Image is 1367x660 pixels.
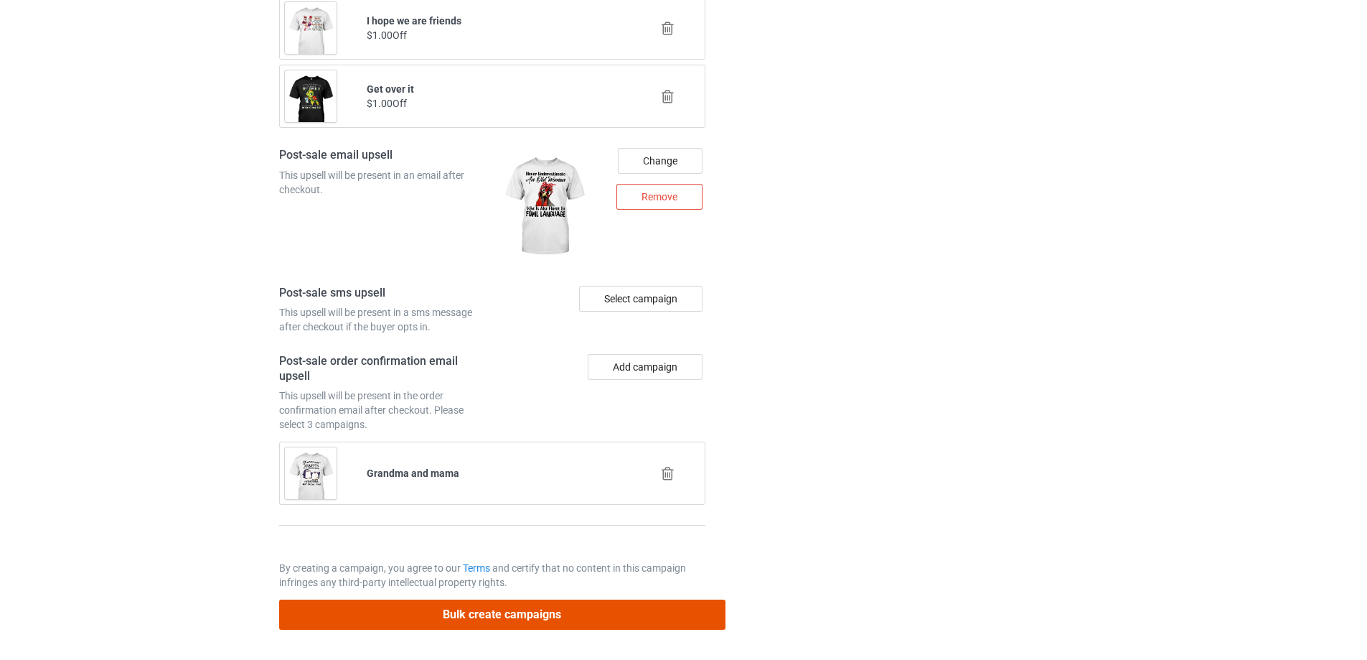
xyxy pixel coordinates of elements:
button: Bulk create campaigns [279,600,725,629]
div: Select campaign [579,286,703,312]
div: Remove [616,184,703,210]
a: Terms [463,562,490,574]
div: This upsell will be present in an email after checkout. [279,168,487,197]
h4: Post-sale order confirmation email upsell [279,354,487,384]
img: regular.jpg [497,148,591,266]
b: Grandma and mama [367,468,459,479]
p: By creating a campaign, you agree to our and certify that no content in this campaign infringes a... [279,561,705,590]
div: This upsell will be present in a sms message after checkout if the buyer opts in. [279,305,487,334]
div: $1.00 Off [367,96,619,111]
b: Get over it [367,83,414,95]
div: This upsell will be present in the order confirmation email after checkout. Please select 3 campa... [279,389,487,432]
button: Add campaign [588,354,703,380]
h4: Post-sale email upsell [279,148,487,163]
div: $1.00 Off [367,28,619,42]
b: I hope we are friends [367,15,461,27]
h4: Post-sale sms upsell [279,286,487,301]
div: Change [618,148,703,174]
